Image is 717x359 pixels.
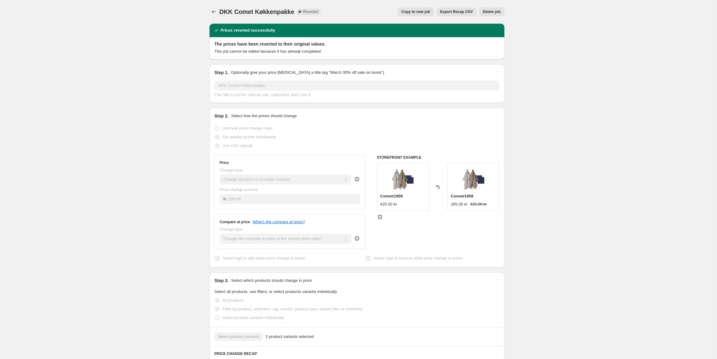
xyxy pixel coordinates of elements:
[220,227,243,232] span: Change type
[214,41,499,47] h2: The prices have been reverted to their original values.
[401,9,430,14] span: Copy to new job
[214,351,499,356] h6: PRICE CHANGE RECAP
[231,69,384,76] p: Optionally give your price [MEDICAL_DATA] a title (eg "March 30% off sale on boots")
[231,277,312,284] p: Select which products should change in price
[220,160,229,165] h3: Price
[461,166,486,191] img: COMET_koekkenpakke_01_1600x1600px_1cdf7cbf-07f9-41c8-afcd-944ab8af2964_80x.png
[380,201,397,207] div: 425.00 kr
[390,166,415,191] img: COMET_koekkenpakke_01_1600x1600px_1cdf7cbf-07f9-41c8-afcd-944ab8af2964_80x.png
[231,113,297,119] p: Select how the prices should change
[440,9,473,14] span: Export Recap CSV
[220,168,243,172] span: Change type
[221,27,275,33] h2: Prices reverted successfully
[214,277,229,284] h2: Step 3.
[214,81,499,91] input: 30% off holiday sale
[380,194,403,198] span: Comet/1959
[451,194,473,198] span: Comet/1959
[265,334,313,340] span: 2 product variants selected
[214,92,311,97] span: This title is just for internal use, customers won't see it
[223,143,252,148] span: Use CSV upload
[377,155,499,160] h6: STOREFRONT EXAMPLE
[220,187,258,192] span: Price change amount
[373,256,463,260] span: Select tags to remove while price change is active
[223,135,276,139] span: Set product prices individually
[214,289,337,294] span: Select all products, use filters, or select products variants individually
[210,7,218,16] button: Price change jobs
[398,7,434,16] button: Copy to new job
[214,49,322,54] i: This job cannot be edited because it has already completed.
[228,194,360,204] input: 80.00
[354,176,360,182] div: help
[214,69,229,76] h2: Step 1.
[223,126,272,131] span: Use bulk price change rules
[223,298,244,303] span: All products
[223,307,362,311] span: Filter by product, collection, tag, vendor, product type, variant title, or inventory
[436,7,476,16] button: Export Recap CSV
[219,8,294,15] span: DKK Comet Køkkenpakke
[303,9,318,14] span: Reverted
[223,315,284,320] span: Select product variants individually
[354,235,360,242] div: help
[223,197,227,201] span: kr
[470,201,487,207] strike: 425.00 kr
[483,9,500,14] span: Delete job
[220,219,250,224] h3: Compare at price
[451,201,467,207] div: 295.00 kr
[223,256,305,260] span: Select tags to add while price change is active
[253,219,305,224] button: What's the compare at price?
[479,7,504,16] button: Delete job
[214,113,229,119] h2: Step 2.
